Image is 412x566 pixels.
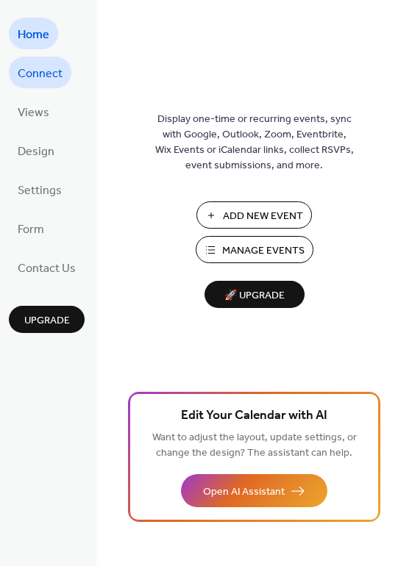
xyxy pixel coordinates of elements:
[18,179,62,202] span: Settings
[152,428,357,463] span: Want to adjust the layout, update settings, or change the design? The assistant can help.
[196,201,312,229] button: Add New Event
[203,484,285,500] span: Open AI Assistant
[213,286,296,306] span: 🚀 Upgrade
[18,24,49,46] span: Home
[9,306,85,333] button: Upgrade
[18,101,49,124] span: Views
[155,112,354,173] span: Display one-time or recurring events, sync with Google, Outlook, Zoom, Eventbrite, Wix Events or ...
[9,135,63,166] a: Design
[9,96,58,127] a: Views
[223,209,303,224] span: Add New Event
[222,243,305,259] span: Manage Events
[9,57,71,88] a: Connect
[18,218,44,241] span: Form
[9,251,85,283] a: Contact Us
[205,281,305,308] button: 🚀 Upgrade
[181,474,327,507] button: Open AI Assistant
[9,212,53,244] a: Form
[181,406,327,426] span: Edit Your Calendar with AI
[196,236,313,263] button: Manage Events
[18,257,76,280] span: Contact Us
[18,62,63,85] span: Connect
[9,18,58,49] a: Home
[24,313,70,329] span: Upgrade
[9,173,71,205] a: Settings
[18,140,54,163] span: Design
